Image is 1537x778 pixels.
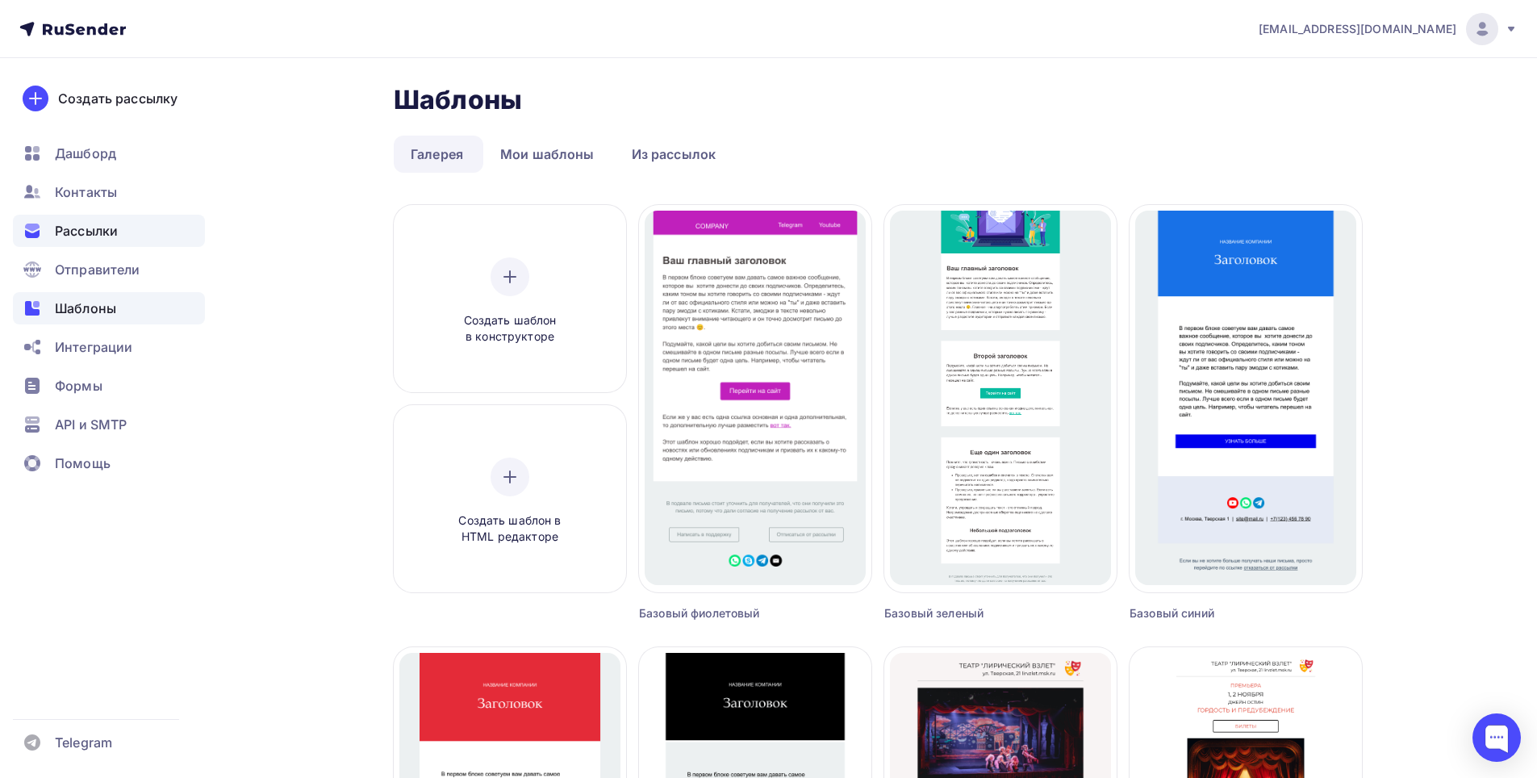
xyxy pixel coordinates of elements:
[13,292,205,324] a: Шаблоны
[55,733,112,752] span: Telegram
[55,415,127,434] span: API и SMTP
[13,253,205,286] a: Отправители
[55,376,102,395] span: Формы
[55,454,111,473] span: Помощь
[433,512,587,546] span: Создать шаблон в HTML редакторе
[1259,13,1518,45] a: [EMAIL_ADDRESS][DOMAIN_NAME]
[55,144,116,163] span: Дашборд
[55,337,132,357] span: Интеграции
[13,215,205,247] a: Рассылки
[483,136,612,173] a: Мои шаблоны
[13,370,205,402] a: Формы
[55,260,140,279] span: Отправители
[1259,21,1456,37] span: [EMAIL_ADDRESS][DOMAIN_NAME]
[639,605,813,621] div: Базовый фиолетовый
[615,136,733,173] a: Из рассылок
[55,182,117,202] span: Контакты
[13,137,205,169] a: Дашборд
[55,299,116,318] span: Шаблоны
[433,312,587,345] span: Создать шаблон в конструкторе
[58,89,178,108] div: Создать рассылку
[13,176,205,208] a: Контакты
[394,136,480,173] a: Галерея
[55,221,118,241] span: Рассылки
[394,84,522,116] h2: Шаблоны
[884,605,1059,621] div: Базовый зеленый
[1130,605,1304,621] div: Базовый синий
